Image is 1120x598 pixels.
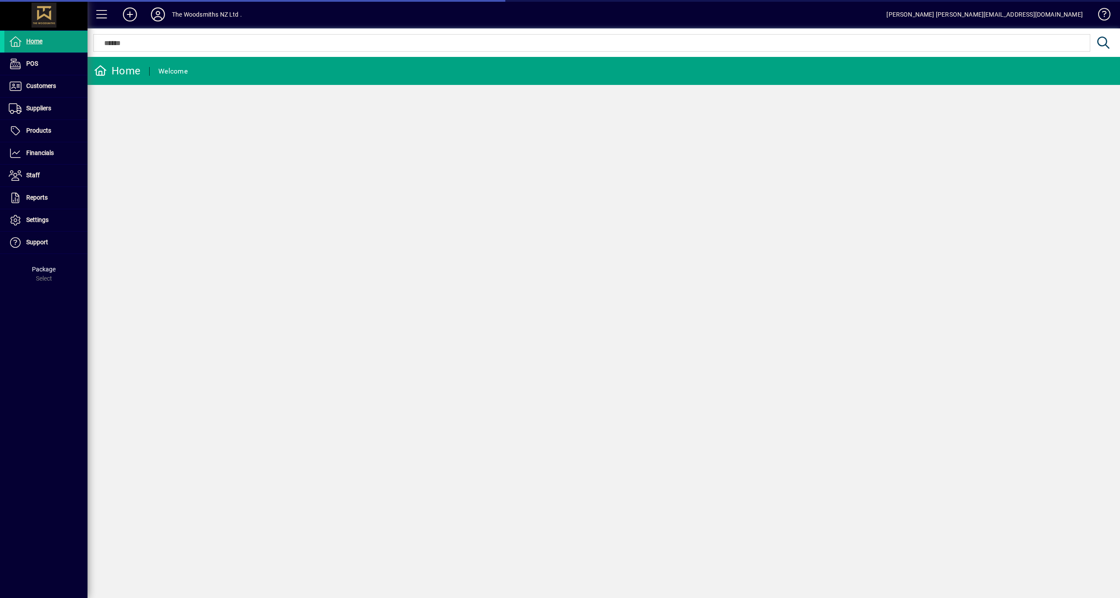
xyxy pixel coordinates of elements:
[172,7,242,21] div: The Woodsmiths NZ Ltd .
[886,7,1083,21] div: [PERSON_NAME] [PERSON_NAME][EMAIL_ADDRESS][DOMAIN_NAME]
[94,64,140,78] div: Home
[4,142,87,164] a: Financials
[4,120,87,142] a: Products
[158,64,188,78] div: Welcome
[26,172,40,179] span: Staff
[32,266,56,273] span: Package
[4,165,87,186] a: Staff
[4,187,87,209] a: Reports
[116,7,144,22] button: Add
[26,38,42,45] span: Home
[26,149,54,156] span: Financials
[26,82,56,89] span: Customers
[26,194,48,201] span: Reports
[4,209,87,231] a: Settings
[26,105,51,112] span: Suppliers
[4,75,87,97] a: Customers
[4,232,87,253] a: Support
[4,53,87,75] a: POS
[26,239,48,246] span: Support
[26,127,51,134] span: Products
[1092,2,1109,30] a: Knowledge Base
[26,216,49,223] span: Settings
[26,60,38,67] span: POS
[144,7,172,22] button: Profile
[4,98,87,120] a: Suppliers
